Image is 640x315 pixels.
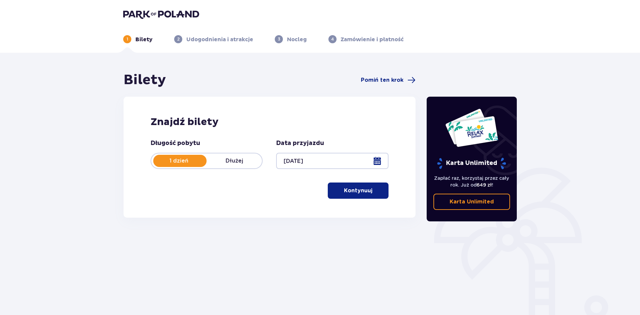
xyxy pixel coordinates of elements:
p: 4 [331,36,334,42]
p: Nocleg [287,36,307,43]
img: Park of Poland logo [123,9,199,19]
p: Dłużej [207,157,262,165]
p: Karta Unlimited [450,198,494,205]
p: 1 [127,36,128,42]
p: Kontynuuj [344,187,372,194]
h2: Znajdź bilety [151,116,389,128]
p: Data przyjazdu [276,139,324,147]
span: 649 zł [477,182,492,188]
span: Pomiń ten krok [361,76,403,84]
p: 2 [177,36,180,42]
p: Bilety [135,36,153,43]
a: Pomiń ten krok [361,76,416,84]
p: Zapłać raz, korzystaj przez cały rok. Już od ! [433,175,510,188]
p: Karta Unlimited [436,157,507,169]
p: Udogodnienia i atrakcje [186,36,253,43]
p: 3 [278,36,280,42]
h1: Bilety [124,72,166,89]
button: Kontynuuj [328,183,389,199]
a: Karta Unlimited [433,194,510,210]
p: 1 dzień [151,157,207,165]
p: Zamówienie i płatność [341,36,404,43]
p: Długość pobytu [151,139,200,147]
